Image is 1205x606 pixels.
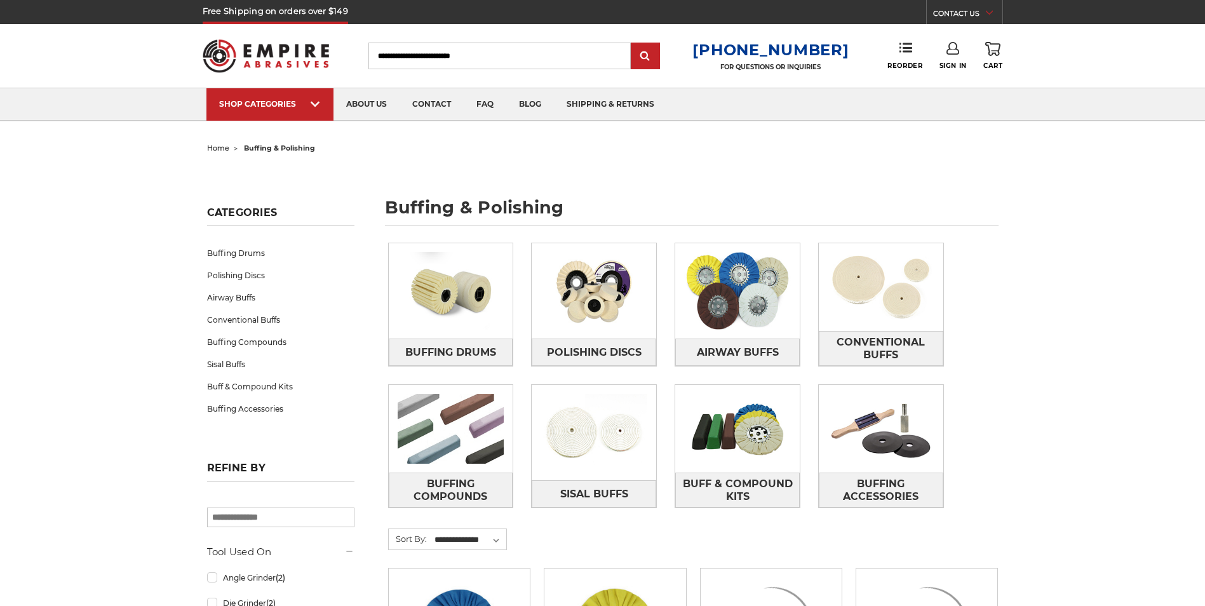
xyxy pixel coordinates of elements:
[532,480,656,508] a: Sisal Buffs
[983,42,1002,70] a: Cart
[207,286,354,309] a: Airway Buffs
[385,199,999,226] h1: buffing & polishing
[983,62,1002,70] span: Cart
[887,62,922,70] span: Reorder
[203,31,330,81] img: Empire Abrasives
[389,473,513,508] span: Buffing Compounds
[939,62,967,70] span: Sign In
[244,144,315,152] span: buffing & polishing
[532,385,656,480] img: Sisal Buffs
[819,473,943,508] span: Buffing Accessories
[675,473,800,508] a: Buff & Compound Kits
[532,243,656,339] img: Polishing Discs
[207,398,354,420] a: Buffing Accessories
[819,243,943,331] img: Conventional Buffs
[819,332,943,366] span: Conventional Buffs
[207,309,354,331] a: Conventional Buffs
[400,88,464,121] a: contact
[633,44,658,69] input: Submit
[207,544,354,560] h5: Tool Used On
[333,88,400,121] a: about us
[389,385,513,473] img: Buffing Compounds
[506,88,554,121] a: blog
[389,243,513,339] img: Buffing Drums
[692,41,849,59] a: [PHONE_NUMBER]
[560,483,628,505] span: Sisal Buffs
[675,385,800,473] img: Buff & Compound Kits
[207,242,354,264] a: Buffing Drums
[207,567,354,589] a: Angle Grinder(2)
[433,530,506,549] select: Sort By:
[819,331,943,366] a: Conventional Buffs
[547,342,642,363] span: Polishing Discs
[819,385,943,473] img: Buffing Accessories
[554,88,667,121] a: shipping & returns
[207,375,354,398] a: Buff & Compound Kits
[887,42,922,69] a: Reorder
[276,573,285,582] span: (2)
[675,243,800,339] img: Airway Buffs
[219,99,321,109] div: SHOP CATEGORIES
[389,473,513,508] a: Buffing Compounds
[207,462,354,481] h5: Refine by
[207,206,354,226] h5: Categories
[207,264,354,286] a: Polishing Discs
[692,63,849,71] p: FOR QUESTIONS OR INQUIRIES
[405,342,496,363] span: Buffing Drums
[207,331,354,353] a: Buffing Compounds
[675,339,800,366] a: Airway Buffs
[207,144,229,152] a: home
[464,88,506,121] a: faq
[933,6,1002,24] a: CONTACT US
[532,339,656,366] a: Polishing Discs
[819,473,943,508] a: Buffing Accessories
[697,342,779,363] span: Airway Buffs
[389,529,427,548] label: Sort By:
[389,339,513,366] a: Buffing Drums
[207,353,354,375] a: Sisal Buffs
[676,473,799,508] span: Buff & Compound Kits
